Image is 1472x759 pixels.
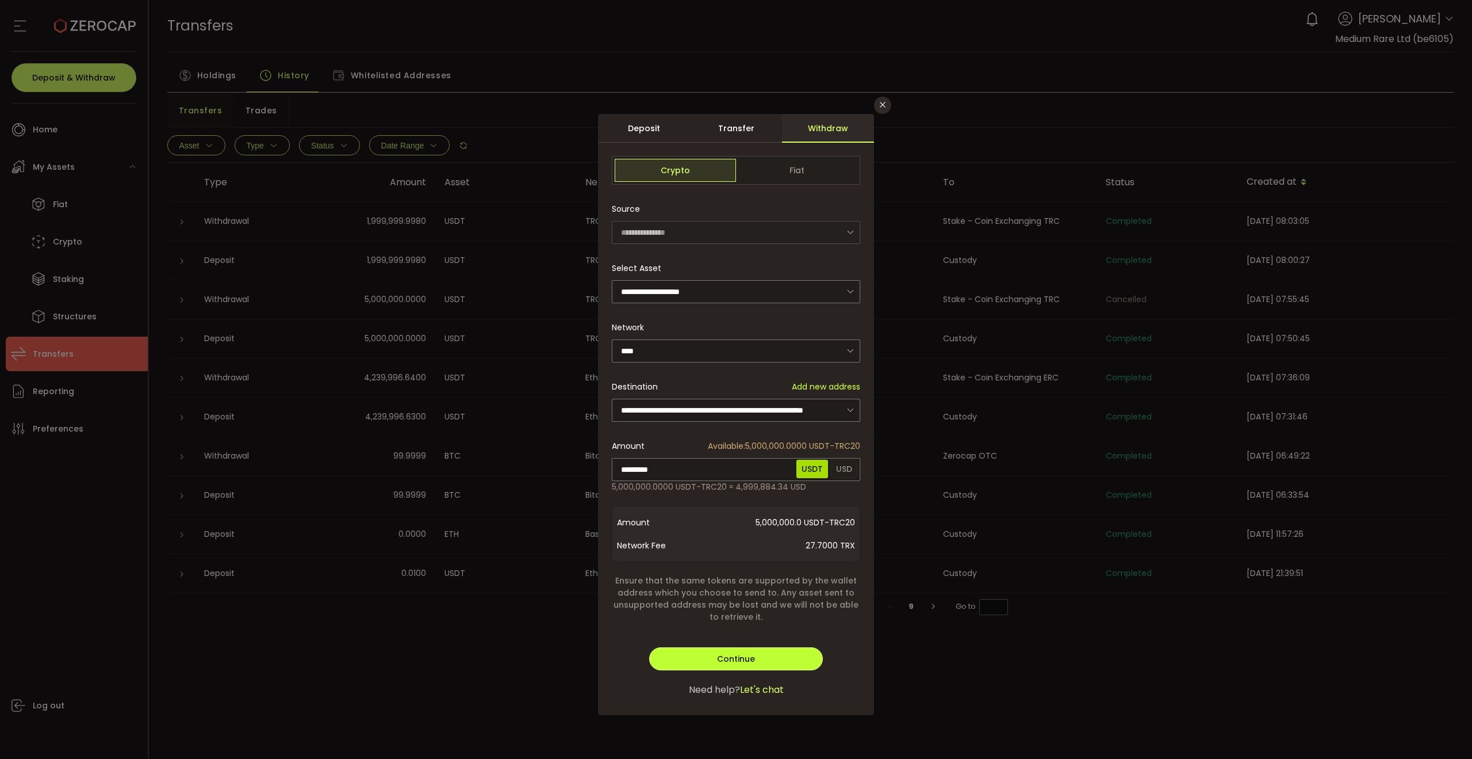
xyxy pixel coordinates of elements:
[792,381,860,393] span: Add new address
[689,683,740,697] span: Need help?
[612,262,668,274] label: Select Asset
[612,381,658,392] span: Destination
[709,534,855,557] span: 27.7000 TRX
[708,440,860,452] span: 5,000,000.0000 USDT-TRC20
[740,683,784,697] span: Let's chat
[717,653,755,665] span: Continue
[612,575,860,623] span: Ensure that the same tokens are supported by the wallet address which you choose to send to. Any ...
[598,114,690,143] div: Deposit
[617,511,709,534] span: Amount
[782,114,874,143] div: Withdraw
[1414,704,1472,759] iframe: Chat Widget
[736,159,857,182] span: Fiat
[708,440,745,452] span: Available:
[617,534,709,557] span: Network Fee
[612,322,651,333] label: Network
[612,440,645,452] span: Amount
[612,481,806,493] span: 5,000,000.0000 USDT-TRC20 ≈ 4,999,884.34 USD
[831,460,857,478] span: USD
[615,159,736,182] span: Crypto
[690,114,782,143] div: Transfer
[874,97,891,114] button: Close
[796,460,828,478] span: USDT
[709,511,855,534] span: 5,000,000.0 USDT-TRC20
[649,647,823,670] button: Continue
[598,114,874,715] div: dialog
[612,197,640,220] span: Source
